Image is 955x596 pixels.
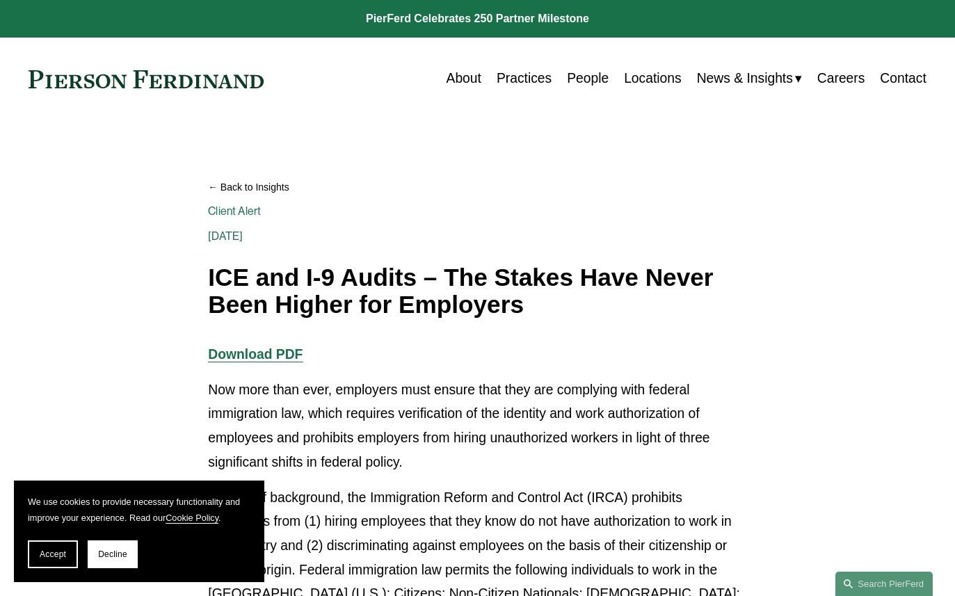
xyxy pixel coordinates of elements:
[567,65,609,92] a: People
[447,65,481,92] a: About
[28,494,250,526] p: We use cookies to provide necessary functionality and improve your experience. Read our .
[98,549,127,559] span: Decline
[497,65,552,92] a: Practices
[208,347,303,362] a: Download PDF
[624,65,682,92] a: Locations
[697,67,793,91] span: News & Insights
[208,204,261,218] a: Client Alert
[88,540,138,568] button: Decline
[14,481,264,582] section: Cookie banner
[208,264,746,318] h1: ICE and I-9 Audits – The Stakes Have Never Been Higher for Employers
[208,378,746,475] p: Now more than ever, employers must ensure that they are complying with federal immigration law, w...
[697,65,802,92] a: folder dropdown
[166,513,218,523] a: Cookie Policy
[208,175,746,200] a: Back to Insights
[880,65,926,92] a: Contact
[40,549,66,559] span: Accept
[835,572,933,596] a: Search this site
[28,540,78,568] button: Accept
[208,229,243,243] span: [DATE]
[817,65,865,92] a: Careers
